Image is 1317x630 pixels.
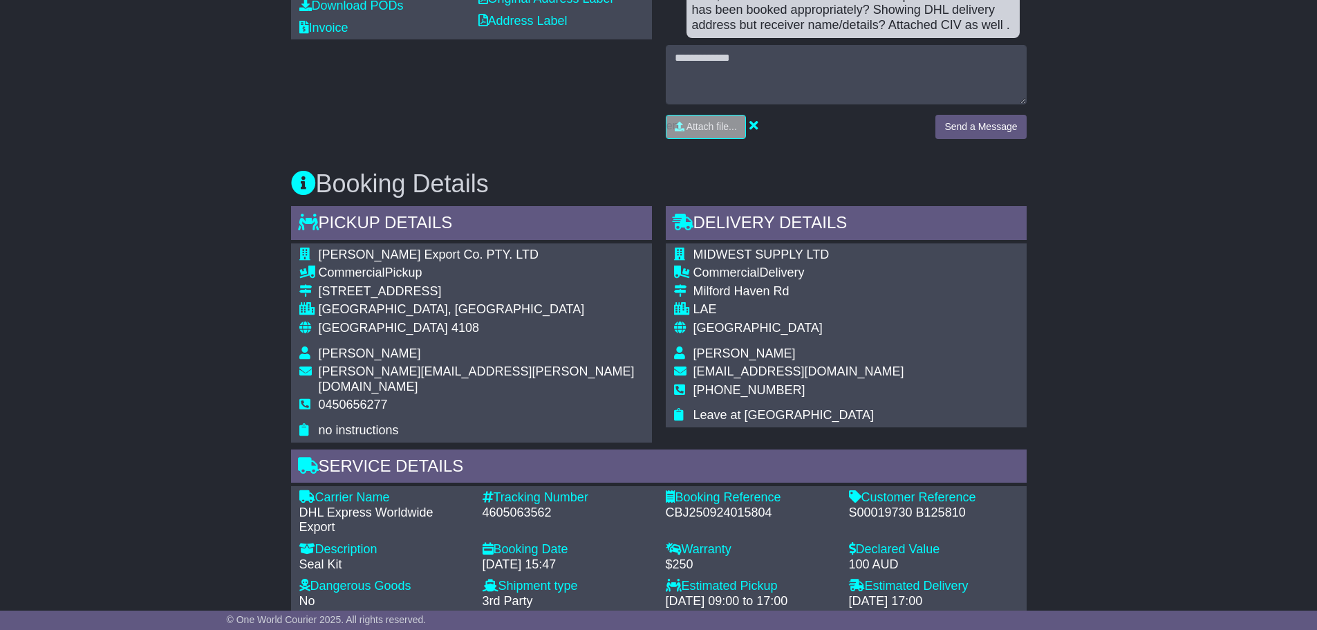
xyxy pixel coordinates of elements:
[319,302,644,317] div: [GEOGRAPHIC_DATA], [GEOGRAPHIC_DATA]
[693,346,796,360] span: [PERSON_NAME]
[849,490,1018,506] div: Customer Reference
[693,408,874,422] span: Leave at [GEOGRAPHIC_DATA]
[849,542,1018,557] div: Declared Value
[319,248,539,261] span: [PERSON_NAME] Export Co. PTY. LTD
[299,557,469,573] div: Seal Kit
[319,346,421,360] span: [PERSON_NAME]
[935,115,1026,139] button: Send a Message
[299,594,315,608] span: No
[299,490,469,506] div: Carrier Name
[227,614,427,625] span: © One World Courier 2025. All rights reserved.
[299,542,469,557] div: Description
[693,284,904,299] div: Milford Haven Rd
[319,284,644,299] div: [STREET_ADDRESS]
[693,364,904,378] span: [EMAIL_ADDRESS][DOMAIN_NAME]
[693,266,904,281] div: Delivery
[849,579,1018,594] div: Estimated Delivery
[319,266,644,281] div: Pickup
[666,206,1027,243] div: Delivery Details
[483,542,652,557] div: Booking Date
[666,579,835,594] div: Estimated Pickup
[319,266,385,279] span: Commercial
[849,594,1018,609] div: [DATE] 17:00
[849,557,1018,573] div: 100 AUD
[483,594,533,608] span: 3rd Party
[666,490,835,506] div: Booking Reference
[299,506,469,535] div: DHL Express Worldwide Export
[693,321,823,335] span: [GEOGRAPHIC_DATA]
[451,321,479,335] span: 4108
[319,321,448,335] span: [GEOGRAPHIC_DATA]
[478,14,568,28] a: Address Label
[299,21,348,35] a: Invoice
[693,302,904,317] div: LAE
[693,383,805,397] span: [PHONE_NUMBER]
[319,364,635,393] span: [PERSON_NAME][EMAIL_ADDRESS][PERSON_NAME][DOMAIN_NAME]
[666,542,835,557] div: Warranty
[483,579,652,594] div: Shipment type
[291,170,1027,198] h3: Booking Details
[299,579,469,594] div: Dangerous Goods
[693,248,830,261] span: MIDWEST SUPPLY LTD
[291,206,652,243] div: Pickup Details
[319,398,388,411] span: 0450656277
[483,490,652,506] div: Tracking Number
[666,506,835,521] div: CBJ250924015804
[483,557,652,573] div: [DATE] 15:47
[666,557,835,573] div: $250
[483,506,652,521] div: 4605063562
[291,450,1027,487] div: Service Details
[849,506,1018,521] div: S00019730 B125810
[666,594,835,609] div: [DATE] 09:00 to 17:00
[693,266,760,279] span: Commercial
[319,423,399,437] span: no instructions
